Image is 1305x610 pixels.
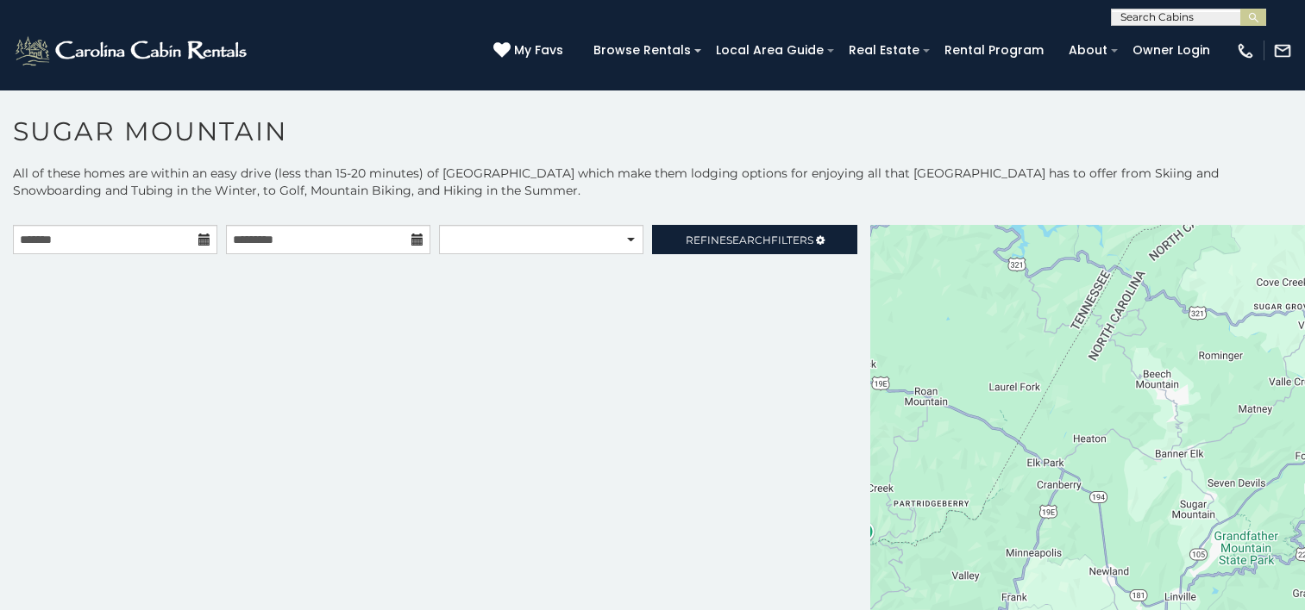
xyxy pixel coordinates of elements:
span: Refine Filters [686,233,813,246]
span: My Favs [514,41,563,59]
img: mail-regular-white.png [1273,41,1292,60]
a: About [1060,37,1116,64]
a: Rental Program [936,37,1052,64]
img: White-1-2.png [13,34,252,68]
img: phone-regular-white.png [1236,41,1255,60]
a: Browse Rentals [585,37,700,64]
a: Local Area Guide [707,37,832,64]
a: Real Estate [840,37,928,64]
a: My Favs [493,41,568,60]
a: RefineSearchFilters [652,225,856,254]
a: Owner Login [1124,37,1219,64]
span: Search [726,233,771,246]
